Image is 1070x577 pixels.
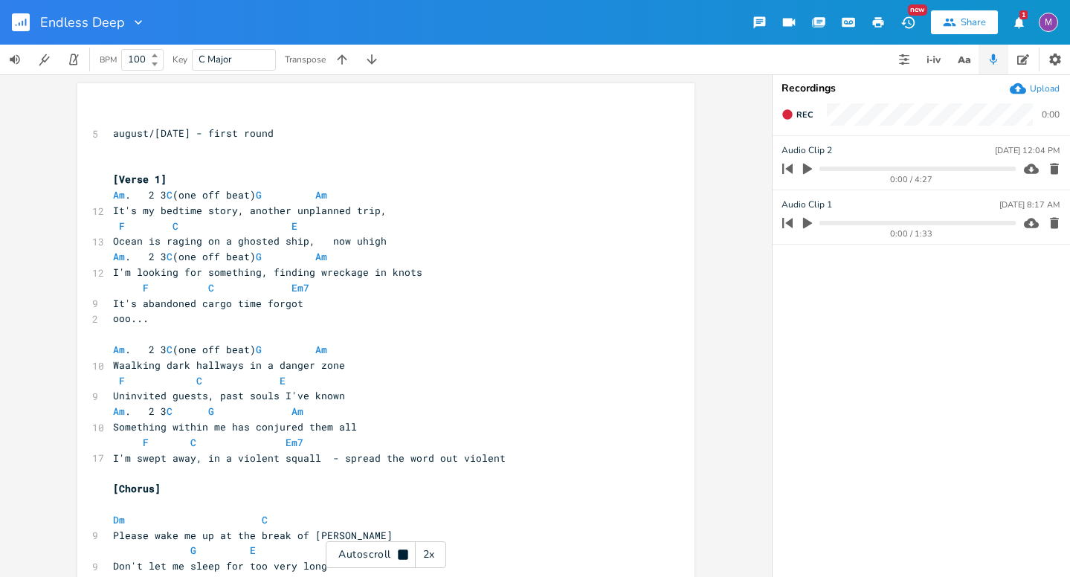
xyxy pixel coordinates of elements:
[113,389,345,402] span: Uninvited guests, past souls I've known
[796,109,813,120] span: Rec
[113,250,125,263] span: Am
[315,343,327,356] span: Am
[326,541,446,568] div: Autoscroll
[416,541,442,568] div: 2x
[280,374,286,387] span: E
[1042,110,1060,119] div: 0:00
[199,53,232,66] span: C Major
[291,219,297,233] span: E
[1030,83,1060,94] div: Upload
[113,404,309,418] span: . 2 3
[113,420,357,433] span: Something within me has conjured them all
[113,204,387,217] span: It's my bedtime story, another unplanned trip,
[173,55,187,64] div: Key
[113,312,149,325] span: ooo...
[256,188,262,202] span: G
[113,404,125,418] span: Am
[190,544,196,557] span: G
[808,230,1016,238] div: 0:00 / 1:33
[999,201,1060,209] div: [DATE] 8:17 AM
[262,513,268,526] span: C
[315,250,327,263] span: Am
[113,451,506,465] span: I'm swept away, in a violent squall - spread the word out violent
[250,544,256,557] span: E
[113,234,387,248] span: Ocean is raging on a ghosted ship, now uhigh
[291,404,303,418] span: Am
[143,436,149,449] span: F
[781,198,832,212] span: Audio Clip 1
[167,343,173,356] span: C
[208,404,214,418] span: G
[113,513,125,526] span: Dm
[113,126,274,140] span: august/[DATE] - first round
[119,219,125,233] span: F
[113,358,345,372] span: Waalking dark hallways in a danger zone
[1019,10,1028,19] div: 1
[113,188,125,202] span: Am
[113,343,125,356] span: Am
[113,250,333,263] span: . 2 3 (one off beat)
[1039,5,1058,39] button: M
[113,173,167,186] span: [Verse 1]
[119,374,125,387] span: F
[256,250,262,263] span: G
[808,175,1016,184] div: 0:00 / 4:27
[113,265,422,279] span: I'm looking for something, finding wreckage in knots
[167,250,173,263] span: C
[1010,80,1060,97] button: Upload
[291,281,309,294] span: Em7
[1004,9,1034,36] button: 1
[315,188,327,202] span: Am
[286,436,303,449] span: Em7
[113,529,393,542] span: Please wake me up at the break of [PERSON_NAME]
[113,482,161,495] span: [Chorus]
[1039,13,1058,32] div: melindameshad
[113,343,333,356] span: . 2 3 (one off beat)
[190,436,196,449] span: C
[167,188,173,202] span: C
[931,10,998,34] button: Share
[196,374,202,387] span: C
[173,219,178,233] span: C
[995,146,1060,155] div: [DATE] 12:04 PM
[781,83,1061,94] div: Recordings
[208,281,214,294] span: C
[40,16,125,29] span: Endless Deep
[167,404,173,418] span: C
[143,281,149,294] span: F
[908,4,927,16] div: New
[113,188,333,202] span: . 2 3 (one off beat)
[893,9,923,36] button: New
[781,144,832,158] span: Audio Clip 2
[776,103,819,126] button: Rec
[256,343,262,356] span: G
[100,56,117,64] div: BPM
[113,559,327,573] span: Don't let me sleep for too very long
[113,297,303,310] span: It's abandoned cargo time forgot
[285,55,326,64] div: Transpose
[961,16,986,29] div: Share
